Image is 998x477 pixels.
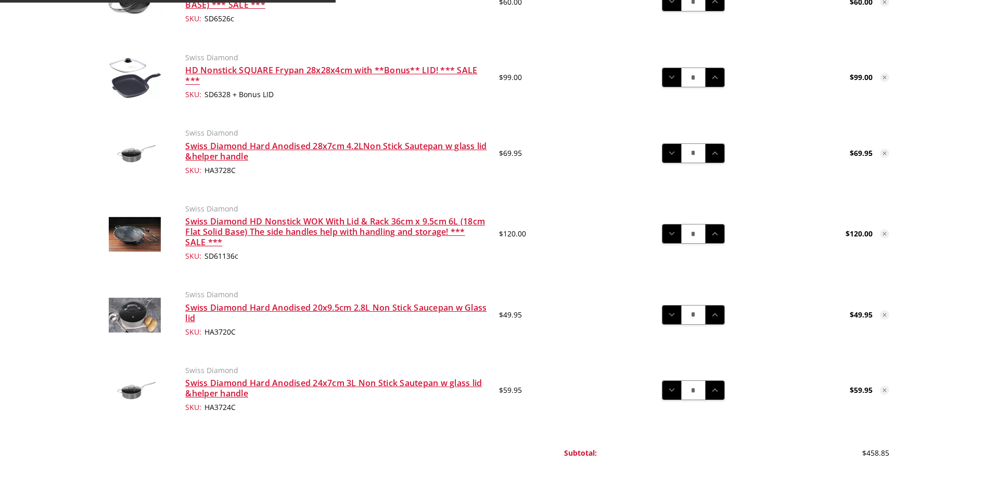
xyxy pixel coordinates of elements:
dd: HA3728C [185,165,487,176]
dd: HA3720C [185,326,487,338]
span: $99.00 [499,72,522,82]
dd: SD6526c [185,13,487,24]
img: Swiss Diamond HD Nonstick WOK With Lid & Rack 36cm x 9.5cm 6L (18cm Flat Solid Base) The side han... [109,208,161,260]
dt: SKU: [185,250,201,262]
p: Swiss Diamond [185,365,487,376]
p: Swiss Diamond [185,52,487,63]
img: HD Nonstick SQUARE Frypan 28x28x4cm with **Bonus** LID! *** SALE *** [109,57,161,98]
dd: SD61136c [185,250,487,262]
a: HD Nonstick SQUARE Frypan 28x28x4cm with **Bonus** LID! *** SALE *** [185,64,477,86]
p: Swiss Diamond [185,127,487,139]
dt: SKU: [185,89,201,100]
span: $120.00 [499,229,526,239]
strong: Subtotal: [564,448,597,458]
p: Swiss Diamond [185,289,487,300]
strong: $120.00 [846,229,873,239]
dd: HA3724C [185,402,487,413]
span: $49.95 [499,310,522,320]
dt: SKU: [185,165,201,176]
p: Swiss Diamond [185,203,487,215]
a: Swiss Diamond Hard Anodised 20x9.5cm 2.8L Non Stick Saucepan w Glass lid [185,302,487,324]
strong: $49.95 [850,310,873,320]
a: Swiss Diamond HD Nonstick WOK With Lid & Rack 36cm x 9.5cm 6L (18cm Flat Solid Base) The side han... [185,216,485,248]
img: Swiss Diamond Hard Anodised 20x9.5cm 2.8L Non Stick Saucepan w Glass lid [109,298,161,333]
span: $458.85 [862,448,889,458]
dt: SKU: [185,13,201,24]
img: Swiss Diamond Hard Anodised 28x7cm 4.2LNon Stick Sautepan w glass lid &helper handle [109,136,161,171]
img: Swiss Diamond Hard Anodised 24x7cm 3L Non Stick Sautepan w glass lid &helper handle [109,373,161,408]
span: $59.95 [499,385,522,395]
strong: $69.95 [850,148,873,158]
strong: $99.00 [850,72,873,82]
dt: SKU: [185,326,201,338]
a: Swiss Diamond Hard Anodised 24x7cm 3L Non Stick Sautepan w glass lid &helper handle [185,377,482,399]
dd: SD6328 + Bonus LID [185,89,487,100]
strong: $59.95 [850,385,873,395]
dt: SKU: [185,402,201,413]
span: $69.95 [499,148,522,158]
a: Swiss Diamond Hard Anodised 28x7cm 4.2LNon Stick Sautepan w glass lid &helper handle [185,140,487,162]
